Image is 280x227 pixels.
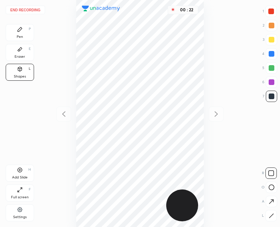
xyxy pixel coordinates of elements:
[29,188,31,191] div: F
[6,6,45,14] button: End recording
[263,34,277,45] div: 3
[262,48,277,59] div: 4
[12,176,28,179] div: Add Slide
[263,20,277,31] div: 2
[262,210,277,221] div: L
[262,76,277,88] div: 6
[29,67,31,70] div: L
[29,47,31,51] div: E
[82,6,120,11] img: logo.38c385cc.svg
[17,35,23,39] div: Pen
[13,215,27,219] div: Settings
[178,7,195,12] div: 00 : 22
[262,168,277,179] div: R
[29,27,31,31] div: P
[15,55,25,58] div: Eraser
[263,91,277,102] div: 7
[28,168,31,171] div: H
[11,195,29,199] div: Full screen
[262,62,277,74] div: 5
[262,182,277,193] div: O
[14,75,26,78] div: Shapes
[262,196,277,207] div: A
[263,6,277,17] div: 1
